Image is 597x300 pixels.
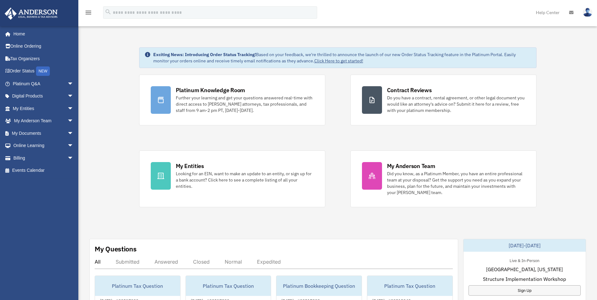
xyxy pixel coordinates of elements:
span: Structure Implementation Workshop [483,275,566,283]
img: Anderson Advisors Platinum Portal [3,8,60,20]
span: [GEOGRAPHIC_DATA], [US_STATE] [486,266,563,273]
div: My Entities [176,162,204,170]
a: Order StatusNEW [4,65,83,78]
a: My Anderson Team Did you know, as a Platinum Member, you have an entire professional team at your... [350,150,537,207]
div: Further your learning and get your questions answered real-time with direct access to [PERSON_NAM... [176,95,314,113]
span: arrow_drop_down [67,152,80,165]
a: Platinum Q&Aarrow_drop_down [4,77,83,90]
span: arrow_drop_down [67,115,80,128]
div: [DATE]-[DATE] [463,239,586,252]
div: Platinum Bookkeeping Question [276,276,362,296]
span: arrow_drop_down [67,102,80,115]
a: Online Ordering [4,40,83,53]
div: Looking for an EIN, want to make an update to an entity, or sign up for a bank account? Click her... [176,171,314,189]
div: Submitted [116,259,139,265]
div: NEW [36,66,50,76]
a: Click Here to get started! [314,58,363,64]
a: My Entitiesarrow_drop_down [4,102,83,115]
a: Online Learningarrow_drop_down [4,139,83,152]
a: My Entities Looking for an EIN, want to make an update to an entity, or sign up for a bank accoun... [139,150,325,207]
a: menu [85,11,92,16]
div: All [95,259,101,265]
div: Platinum Tax Question [95,276,180,296]
a: Events Calendar [4,164,83,177]
a: Digital Productsarrow_drop_down [4,90,83,103]
div: Platinum Tax Question [186,276,271,296]
a: Contract Reviews Do you have a contract, rental agreement, or other legal document you would like... [350,75,537,125]
div: My Questions [95,244,137,254]
a: Platinum Knowledge Room Further your learning and get your questions answered real-time with dire... [139,75,325,125]
a: My Anderson Teamarrow_drop_down [4,115,83,127]
strong: Exciting News: Introducing Order Status Tracking! [153,52,256,57]
a: My Documentsarrow_drop_down [4,127,83,139]
div: Live & In-Person [505,257,544,263]
div: Normal [225,259,242,265]
a: Tax Organizers [4,52,83,65]
i: search [105,8,112,15]
a: Home [4,28,80,40]
img: User Pic [583,8,592,17]
div: Do you have a contract, rental agreement, or other legal document you would like an attorney's ad... [387,95,525,113]
span: arrow_drop_down [67,127,80,140]
a: Sign Up [469,285,581,296]
span: arrow_drop_down [67,90,80,103]
div: My Anderson Team [387,162,435,170]
span: arrow_drop_down [67,139,80,152]
div: Answered [154,259,178,265]
div: Did you know, as a Platinum Member, you have an entire professional team at your disposal? Get th... [387,171,525,196]
div: Contract Reviews [387,86,432,94]
div: Expedited [257,259,281,265]
div: Closed [193,259,210,265]
span: arrow_drop_down [67,77,80,90]
i: menu [85,9,92,16]
div: Based on your feedback, we're thrilled to announce the launch of our new Order Status Tracking fe... [153,51,531,64]
div: Platinum Knowledge Room [176,86,245,94]
a: Billingarrow_drop_down [4,152,83,164]
div: Platinum Tax Question [367,276,453,296]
